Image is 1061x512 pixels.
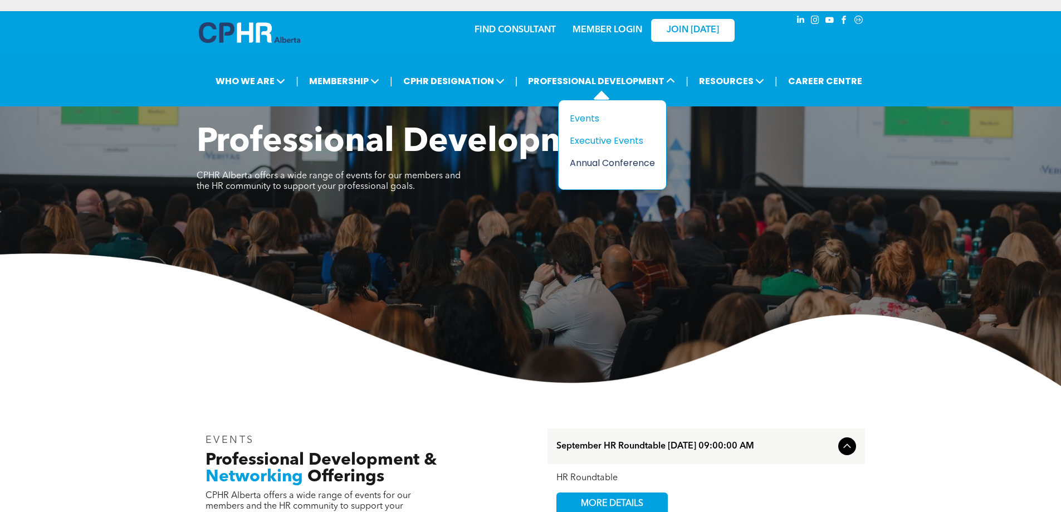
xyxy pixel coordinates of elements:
a: CAREER CENTRE [785,71,866,91]
a: Social network [853,14,865,29]
span: MEMBERSHIP [306,71,383,91]
div: Events [570,111,647,125]
a: youtube [824,14,836,29]
img: A blue and white logo for cp alberta [199,22,300,43]
span: Networking [206,469,303,485]
span: Offerings [307,469,384,485]
a: Annual Conference [570,156,655,170]
a: instagram [809,14,822,29]
span: EVENTS [206,435,255,445]
span: Professional Development [197,126,624,159]
span: WHO WE ARE [212,71,289,91]
a: Events [570,111,655,125]
div: Executive Events [570,134,647,148]
span: Professional Development & [206,452,437,469]
div: Annual Conference [570,156,647,170]
span: CPHR DESIGNATION [400,71,508,91]
li: | [686,70,688,92]
span: JOIN [DATE] [667,25,719,36]
a: facebook [838,14,850,29]
div: HR Roundtable [556,473,856,484]
a: JOIN [DATE] [651,19,735,42]
a: Executive Events [570,134,655,148]
a: MEMBER LOGIN [573,26,642,35]
li: | [296,70,299,92]
span: PROFESSIONAL DEVELOPMENT [525,71,678,91]
a: FIND CONSULTANT [475,26,556,35]
span: CPHR Alberta offers a wide range of events for our members and the HR community to support your p... [197,172,461,191]
span: RESOURCES [696,71,767,91]
li: | [775,70,778,92]
li: | [390,70,393,92]
a: linkedin [795,14,807,29]
span: September HR Roundtable [DATE] 09:00:00 AM [556,441,834,452]
li: | [515,70,518,92]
